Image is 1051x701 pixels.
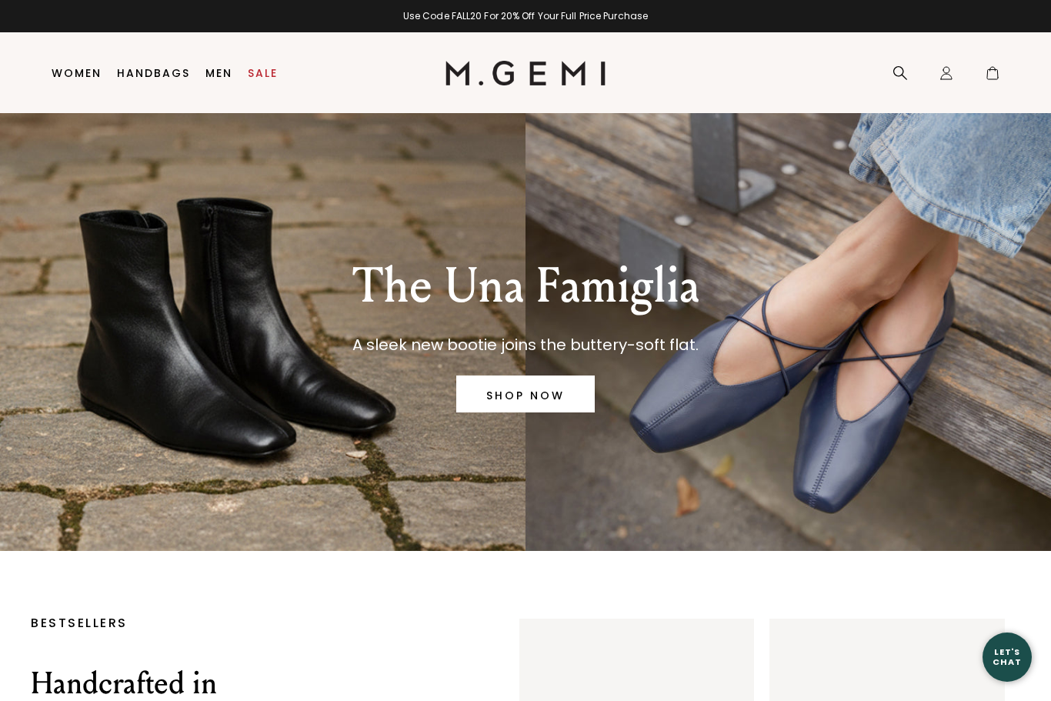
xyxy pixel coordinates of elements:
[352,259,699,314] p: The Una Famiglia
[445,61,606,85] img: M.Gemi
[352,332,699,357] p: A sleek new bootie joins the buttery-soft flat.
[31,619,473,628] p: BESTSELLERS
[248,67,278,79] a: Sale
[983,647,1032,666] div: Let's Chat
[117,67,190,79] a: Handbags
[52,67,102,79] a: Women
[456,376,595,412] a: SHOP NOW
[205,67,232,79] a: Men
